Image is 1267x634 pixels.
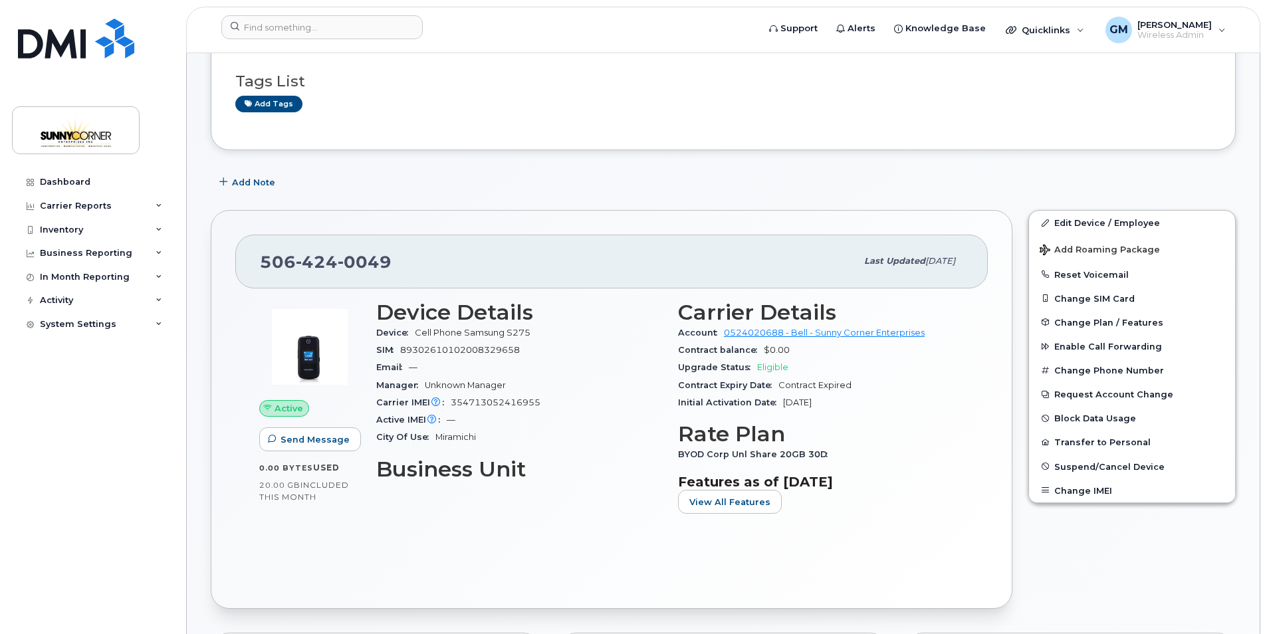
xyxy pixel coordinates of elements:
h3: Business Unit [376,457,662,481]
a: Alerts [827,15,885,42]
span: Contract Expiry Date [678,380,778,390]
span: City Of Use [376,432,435,442]
span: Contract balance [678,345,764,355]
span: Initial Activation Date [678,397,783,407]
img: image20231002-3703462-1uyc7i0.jpeg [270,307,350,387]
button: Block Data Usage [1029,406,1235,430]
span: SIM [376,345,400,355]
span: Email [376,362,409,372]
h3: Device Details [376,300,662,324]
button: Change Phone Number [1029,358,1235,382]
a: Support [760,15,827,42]
button: Add Note [211,170,287,194]
span: — [409,362,417,372]
span: Last updated [864,256,925,266]
span: 0.00 Bytes [259,463,313,473]
input: Find something... [221,15,423,39]
button: View All Features [678,490,782,514]
h3: Rate Plan [678,422,964,446]
span: Account [678,328,724,338]
span: BYOD Corp Unl Share 20GB 30D [678,449,834,459]
span: Active [275,402,303,415]
div: Quicklinks [996,17,1094,43]
span: Carrier IMEI [376,397,451,407]
span: Contract Expired [778,380,852,390]
span: Cell Phone Samsung S275 [415,328,530,338]
a: Edit Device / Employee [1029,211,1235,235]
span: Active IMEI [376,415,447,425]
h3: Features as of [DATE] [678,474,964,490]
span: Upgrade Status [678,362,757,372]
button: Change SIM Card [1029,286,1235,310]
span: Add Roaming Package [1040,245,1160,257]
h3: Carrier Details [678,300,964,324]
span: Unknown Manager [425,380,506,390]
div: Glenn Mutch [1096,17,1235,43]
h3: Tags List [235,73,1211,90]
button: Suspend/Cancel Device [1029,455,1235,478]
span: [DATE] [925,256,955,266]
button: Transfer to Personal [1029,430,1235,454]
span: 89302610102008329658 [400,345,520,355]
a: Knowledge Base [885,15,995,42]
span: — [447,415,455,425]
button: Enable Call Forwarding [1029,334,1235,358]
span: Eligible [757,362,788,372]
span: Send Message [281,433,350,446]
span: 20.00 GB [259,480,300,490]
span: 354713052416955 [451,397,540,407]
button: Change IMEI [1029,478,1235,502]
span: 0049 [338,252,392,272]
span: Enable Call Forwarding [1054,342,1162,352]
span: Device [376,328,415,338]
span: $0.00 [764,345,790,355]
span: 424 [296,252,338,272]
span: included this month [259,480,349,502]
a: 0524020688 - Bell - Sunny Corner Enterprises [724,328,925,338]
span: Support [780,22,818,35]
span: View All Features [689,496,770,508]
span: Add Note [232,176,275,189]
span: Quicklinks [1022,25,1070,35]
span: Wireless Admin [1137,30,1212,41]
span: [PERSON_NAME] [1137,19,1212,30]
span: Knowledge Base [905,22,986,35]
button: Add Roaming Package [1029,235,1235,263]
span: 506 [260,252,392,272]
span: GM [1109,22,1128,38]
button: Send Message [259,427,361,451]
button: Request Account Change [1029,382,1235,406]
button: Change Plan / Features [1029,310,1235,334]
span: [DATE] [783,397,812,407]
a: Add tags [235,96,302,112]
span: used [313,463,340,473]
span: Suspend/Cancel Device [1054,461,1165,471]
span: Change Plan / Features [1054,317,1163,327]
span: Miramichi [435,432,476,442]
span: Manager [376,380,425,390]
span: Alerts [848,22,875,35]
button: Reset Voicemail [1029,263,1235,286]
